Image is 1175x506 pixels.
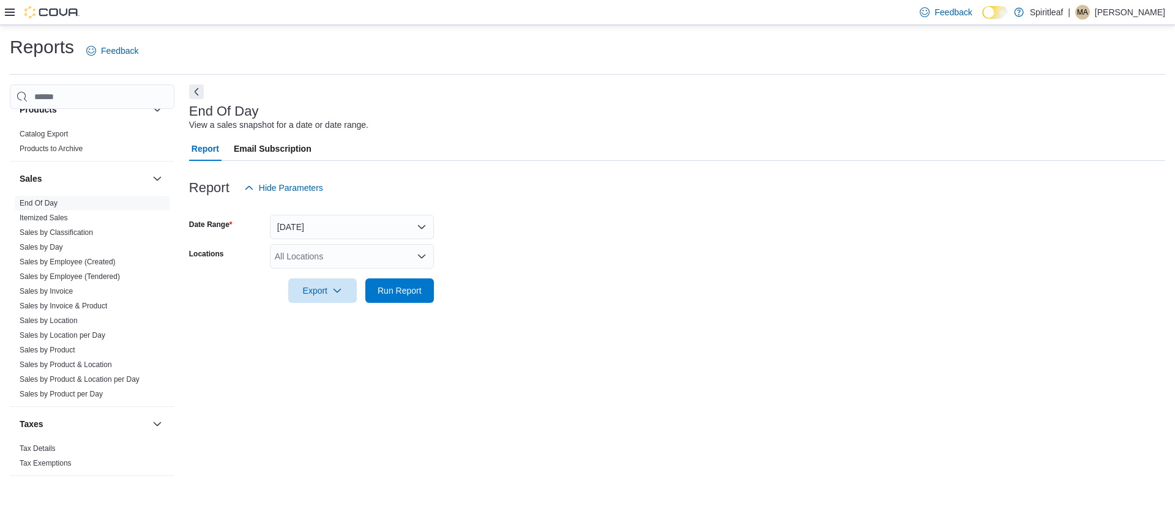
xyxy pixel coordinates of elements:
span: Sales by Product & Location [20,360,112,370]
button: Taxes [150,417,165,431]
a: Itemized Sales [20,214,68,222]
p: Spiritleaf [1030,5,1063,20]
a: Tax Details [20,444,56,453]
a: Sales by Product & Location per Day [20,375,140,384]
span: Sales by Location per Day [20,330,105,340]
a: Feedback [81,39,143,63]
button: Next [189,84,204,99]
a: Sales by Invoice & Product [20,302,107,310]
span: Email Subscription [234,136,311,161]
h3: Products [20,103,57,116]
a: Sales by Product & Location [20,360,112,369]
input: Dark Mode [982,6,1008,19]
span: Feedback [934,6,972,18]
a: Sales by Invoice [20,287,73,296]
span: Feedback [101,45,138,57]
p: [PERSON_NAME] [1095,5,1165,20]
h3: Sales [20,173,42,185]
span: Products to Archive [20,144,83,154]
div: View a sales snapshot for a date or date range. [189,119,368,132]
a: Sales by Location [20,316,78,325]
a: Catalog Export [20,130,68,138]
span: End Of Day [20,198,58,208]
div: Mark A [1075,5,1090,20]
a: Sales by Product per Day [20,390,103,398]
a: Sales by Product [20,346,75,354]
button: Export [288,278,357,303]
a: Sales by Employee (Created) [20,258,116,266]
span: Sales by Invoice [20,286,73,296]
button: Products [20,103,147,116]
span: Itemized Sales [20,213,68,223]
span: Dark Mode [982,19,983,20]
span: Sales by Employee (Created) [20,257,116,267]
button: Taxes [20,418,147,430]
p: | [1068,5,1070,20]
span: Sales by Employee (Tendered) [20,272,120,281]
a: Products to Archive [20,144,83,153]
span: Catalog Export [20,129,68,139]
button: Sales [150,171,165,186]
span: Tax Exemptions [20,458,72,468]
a: Sales by Day [20,243,63,251]
span: Export [296,278,349,303]
span: Sales by Invoice & Product [20,301,107,311]
a: Tax Exemptions [20,459,72,467]
button: Sales [20,173,147,185]
div: Taxes [10,441,174,475]
span: Hide Parameters [259,182,323,194]
a: Sales by Classification [20,228,93,237]
h3: End Of Day [189,104,259,119]
button: Hide Parameters [239,176,328,200]
button: Open list of options [417,251,427,261]
img: Cova [24,6,80,18]
a: End Of Day [20,199,58,207]
span: Report [192,136,219,161]
h3: Taxes [20,418,43,430]
span: Sales by Day [20,242,63,252]
button: Run Report [365,278,434,303]
span: Sales by Product [20,345,75,355]
label: Locations [189,249,224,259]
span: Sales by Product per Day [20,389,103,399]
a: Sales by Employee (Tendered) [20,272,120,281]
span: Run Report [378,285,422,297]
a: Sales by Location per Day [20,331,105,340]
button: Products [150,102,165,117]
h1: Reports [10,35,74,59]
div: Products [10,127,174,161]
label: Date Range [189,220,233,229]
span: MA [1077,5,1088,20]
h3: Report [189,180,229,195]
div: Sales [10,196,174,406]
span: Sales by Location [20,316,78,326]
button: [DATE] [270,215,434,239]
